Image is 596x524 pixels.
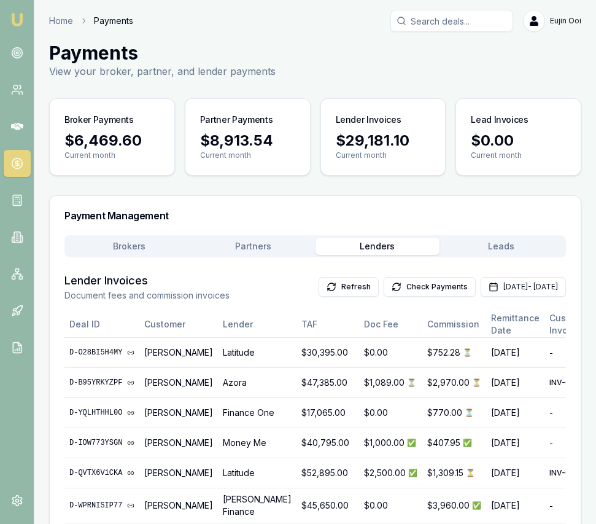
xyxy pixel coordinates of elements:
[218,458,296,488] td: Latitude
[364,467,417,479] div: $2,500.00
[296,311,359,338] th: TAF
[550,16,581,26] span: Eujin Ooi
[64,114,134,126] h3: Broker Payments
[486,311,544,338] th: Remittance Date
[64,151,160,160] p: Current month
[390,10,513,32] input: Search deals
[466,468,475,478] span: Payment Pending
[364,346,417,359] div: $0.00
[67,238,191,255] button: Brokers
[359,311,422,338] th: Doc Fee
[486,488,544,523] td: [DATE]
[549,439,553,448] span: -
[49,15,133,27] nav: breadcrumb
[301,437,354,449] div: $40,795.00
[139,311,218,338] th: Customer
[218,338,296,368] td: Latitude
[486,458,544,488] td: [DATE]
[427,407,481,419] div: $770.00
[481,277,566,297] button: [DATE]- [DATE]
[64,289,230,302] p: Document fees and commission invoices
[549,468,589,478] span: DB ID: cmefmz4y7000hvuik27bd87vj Xero ID: 66326655-e539-4335-91ad-127cb6d01d3a
[472,501,481,510] span: Payment Received
[139,338,218,368] td: [PERSON_NAME]
[549,409,553,418] span: -
[301,377,354,389] div: $47,385.00
[407,378,416,388] span: Payment Pending
[139,488,218,523] td: [PERSON_NAME]
[64,211,566,221] h3: Payment Management
[486,338,544,368] td: [DATE]
[69,378,134,388] a: D-B95YRKYZPF
[218,428,296,458] td: Money Me
[427,377,481,389] div: $2,970.00
[64,131,160,151] div: $6,469.60
[94,15,133,27] span: Payments
[301,407,354,419] div: $17,065.00
[49,64,276,79] p: View your broker, partner, and lender payments
[471,114,528,126] h3: Lead Invoices
[69,348,134,358] a: D-O28BI5H4MY
[69,438,134,448] a: D-IOW773YSGN
[408,468,417,478] span: Payment Received
[64,311,139,338] th: Deal ID
[218,488,296,523] td: [PERSON_NAME] Finance
[549,348,553,358] span: -
[463,348,472,358] span: Payment Pending
[336,151,431,160] p: Current month
[463,438,472,448] span: Payment Received
[427,346,481,359] div: $752.28
[336,114,401,126] h3: Lender Invoices
[301,499,354,512] div: $45,650.00
[364,377,417,389] div: $1,089.00
[139,368,218,398] td: [PERSON_NAME]
[49,42,276,64] h1: Payments
[200,151,295,160] p: Current month
[427,499,481,512] div: $3,960.00
[10,12,25,27] img: emu-icon-u.png
[64,272,230,289] h3: Lender Invoices
[471,131,566,151] div: $0.00
[49,15,73,27] a: Home
[549,378,589,388] span: DB ID: cmep340b7000bflxfddasdwdg Xero ID: 7a0fe1a1-95b3-4da3-b76d-fcd21bc29159
[336,131,431,151] div: $29,181.10
[471,151,566,160] p: Current month
[191,238,315,255] button: Partners
[407,438,416,448] span: Payment Received
[301,467,354,479] div: $52,895.00
[486,368,544,398] td: [DATE]
[218,398,296,428] td: Finance One
[218,311,296,338] th: Lender
[139,458,218,488] td: [PERSON_NAME]
[427,467,481,479] div: $1,309.15
[139,398,218,428] td: [PERSON_NAME]
[319,277,379,297] button: Refresh
[427,437,481,449] div: $407.95
[439,238,563,255] button: Leads
[364,437,417,449] div: $1,000.00
[364,499,417,512] div: $0.00
[384,277,476,297] button: Check Payments
[364,407,417,419] div: $0.00
[200,114,273,126] h3: Partner Payments
[69,501,134,510] a: D-WPRNISIP77
[472,378,481,388] span: Payment Pending
[301,346,354,359] div: $30,395.00
[315,238,439,255] button: Lenders
[486,398,544,428] td: [DATE]
[486,428,544,458] td: [DATE]
[465,408,474,418] span: Payment Pending
[139,428,218,458] td: [PERSON_NAME]
[69,468,134,478] a: D-QVTX6V1CKA
[549,501,553,510] span: -
[422,311,486,338] th: Commission
[218,368,296,398] td: Azora
[200,131,295,151] div: $8,913.54
[69,408,134,418] a: D-YQLHTHHL0O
